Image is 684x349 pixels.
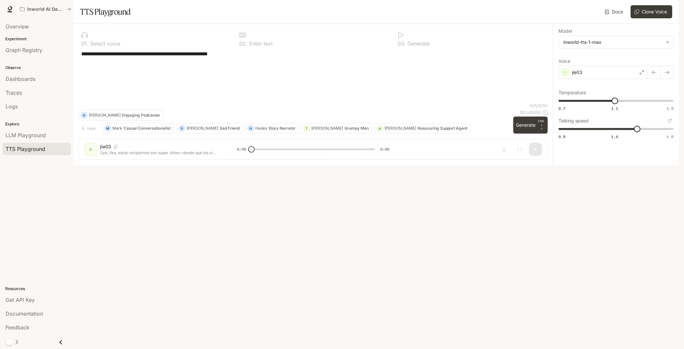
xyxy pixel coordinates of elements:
[112,126,122,130] p: Mark
[384,126,416,130] p: [PERSON_NAME]
[268,126,296,130] p: Story Narrator
[406,41,430,46] p: Generate
[631,5,672,18] button: Clone Voice
[122,113,160,117] p: Engaging Podcaster
[563,39,663,46] div: inworld-tts-1-max
[513,117,548,134] button: GenerateCTRL +⏎
[538,119,545,127] p: CTRL +
[304,123,310,134] div: T
[344,126,369,130] p: Grumpy Man
[398,41,406,46] p: 0 3 .
[538,119,545,131] p: ⏎
[245,123,299,134] button: HHadesStory Narrator
[255,126,267,130] p: Hades
[220,126,240,130] p: Sad Friend
[611,134,618,139] span: 1.0
[81,41,88,46] p: 0 1 .
[666,117,674,124] button: Reset to default
[81,110,87,120] div: D
[301,123,372,134] button: T[PERSON_NAME]Grumpy Man
[105,123,111,134] div: M
[558,59,570,64] p: Voice
[572,69,582,76] p: jie03
[374,123,470,134] button: A[PERSON_NAME]Reassuring Support Agent
[89,113,121,117] p: [PERSON_NAME]
[558,119,589,123] p: Talking speed
[124,126,171,130] p: Casual Conversationalist
[558,90,586,95] p: Temperature
[558,29,572,33] p: Model
[179,123,185,134] div: O
[247,41,273,46] p: Enter text
[667,106,674,111] span: 1.5
[88,41,120,46] p: Select voice
[558,106,565,111] span: 0.7
[559,36,673,48] div: inworld-tts-1-max
[611,106,618,111] span: 1.1
[311,126,343,130] p: [PERSON_NAME]
[79,123,100,134] button: Hide
[603,5,625,18] a: Docs
[79,110,163,120] button: D[PERSON_NAME]Engaging Podcaster
[239,41,247,46] p: 0 2 .
[377,123,383,134] div: A
[248,123,254,134] div: H
[17,3,74,16] button: All workspaces
[418,126,467,130] p: Reassuring Support Agent
[558,134,565,139] span: 0.5
[102,123,174,134] button: MMarkCasual Conversationalist
[186,126,218,130] p: [PERSON_NAME]
[176,123,243,134] button: O[PERSON_NAME]Sad Friend
[667,134,674,139] span: 1.5
[27,7,64,12] p: Inworld AI Demos
[80,5,131,18] h1: TTS Playground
